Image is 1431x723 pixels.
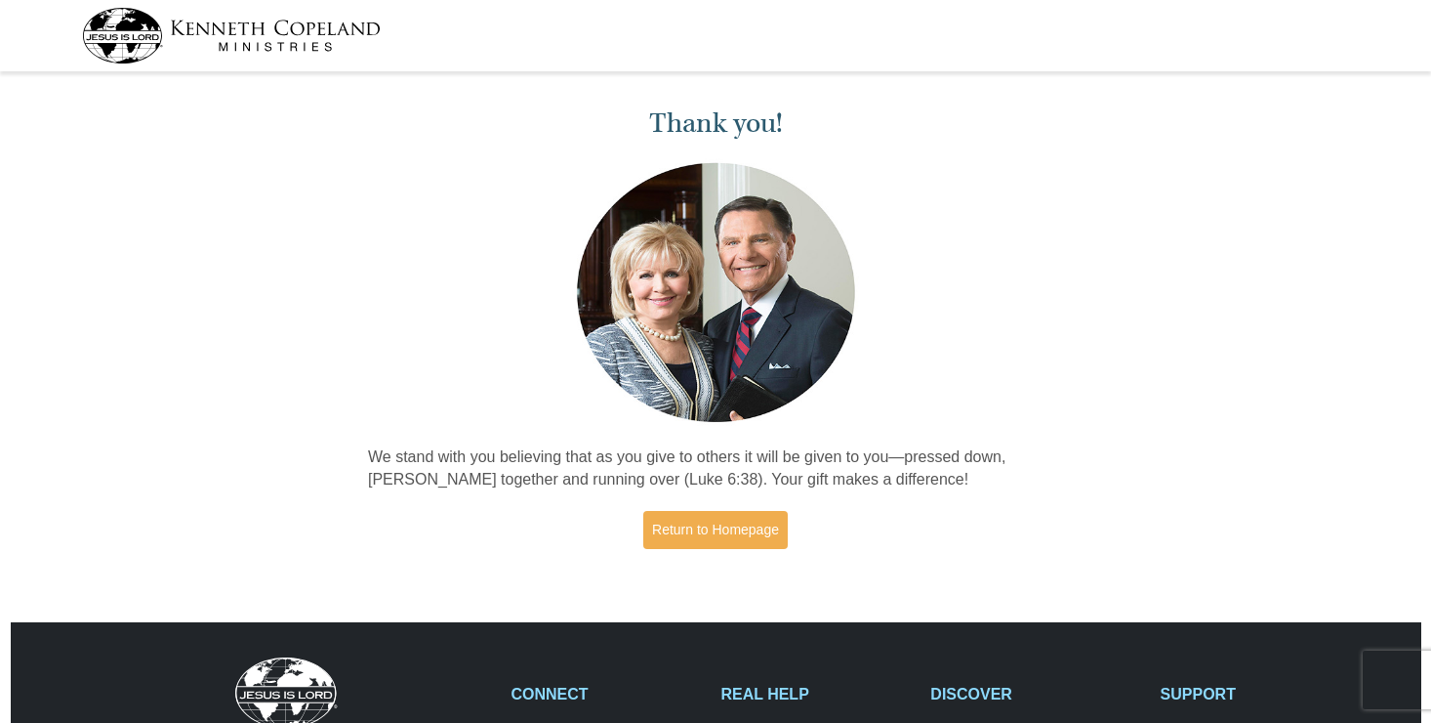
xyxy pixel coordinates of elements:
[930,685,1139,703] h2: DISCOVER
[368,447,1063,491] p: We stand with you believing that as you give to others it will be given to you—pressed down, [PER...
[1161,685,1350,703] h2: SUPPORT
[720,685,910,703] h2: REAL HELP
[572,158,860,427] img: Kenneth and Gloria
[368,107,1063,140] h1: Thank you!
[511,685,701,703] h2: CONNECT
[643,511,788,549] a: Return to Homepage
[82,8,381,64] img: kcm-header-logo.svg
